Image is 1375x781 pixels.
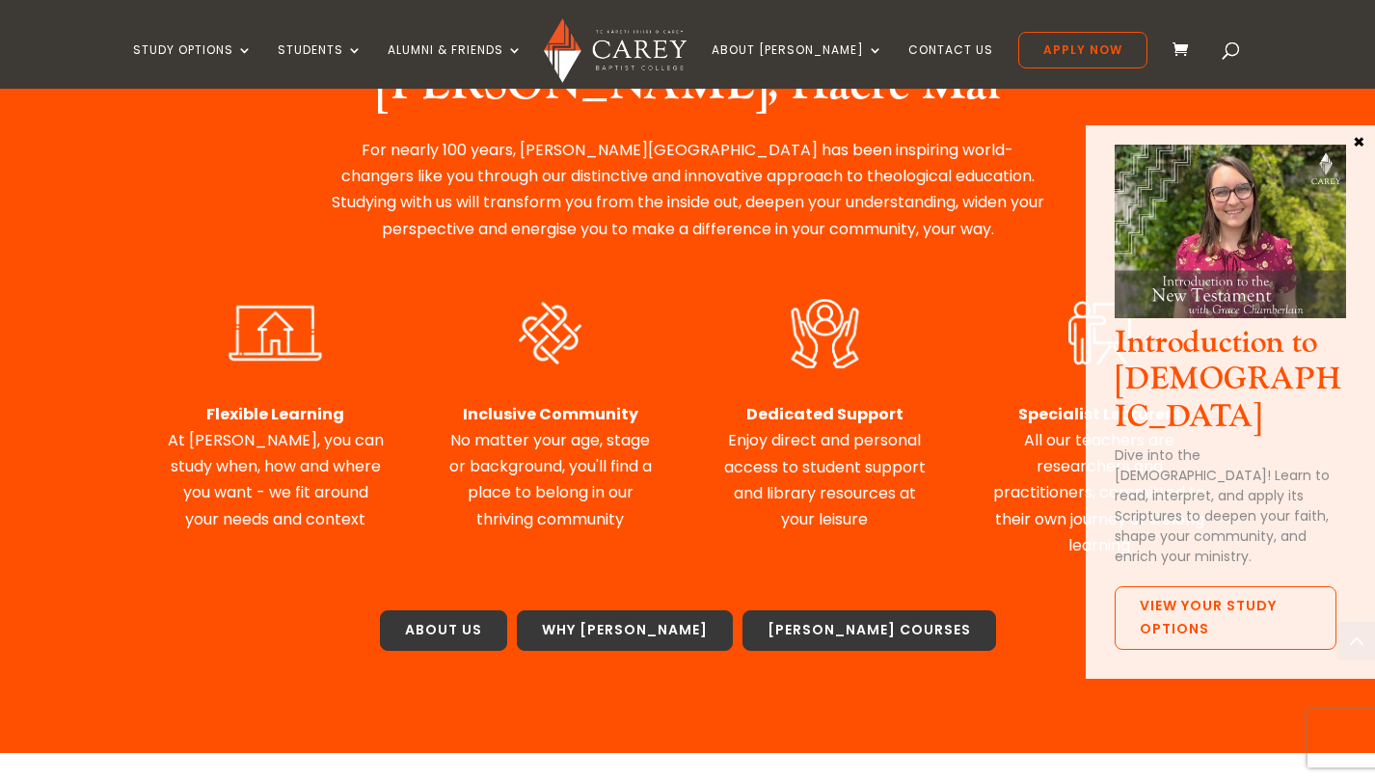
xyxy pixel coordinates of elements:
[1115,445,1346,567] p: Dive into the [DEMOGRAPHIC_DATA]! Learn to read, interpret, and apply its Scriptures to deepen yo...
[908,43,993,89] a: Contact Us
[388,43,523,89] a: Alumni & Friends
[210,294,340,372] img: Flexible Learning WHITE
[1035,294,1165,372] img: Expert Lecturers WHITE
[763,294,886,373] img: Dedicated Support WHITE
[167,401,384,532] div: Page 1
[206,403,344,425] strong: Flexible Learning
[1115,302,1346,324] a: Intro to NT
[133,43,253,89] a: Study Options
[326,57,1049,122] h2: [PERSON_NAME], Haere Mai
[716,401,933,532] p: Enjoy direct and personal access to student support and library resources at your leisure
[380,610,507,651] a: About Us
[326,137,1049,242] p: For nearly 100 years, [PERSON_NAME][GEOGRAPHIC_DATA] has been inspiring world-changers like you t...
[1115,145,1346,318] img: Intro to NT
[1018,32,1147,68] a: Apply Now
[1349,132,1368,149] button: Close
[517,610,733,651] a: Why [PERSON_NAME]
[712,43,883,89] a: About [PERSON_NAME]
[442,401,659,532] div: Page 1
[742,610,996,651] a: [PERSON_NAME] Courses
[746,403,903,425] strong: Dedicated Support
[1115,586,1336,650] a: View Your Study Options
[463,403,638,425] strong: Inclusive Community
[990,401,1207,558] p: All our teachers are researchers and practitioners, committed to their own journey of lifelong le...
[278,43,363,89] a: Students
[449,429,652,530] span: No matter your age, stage or background, you'll find a place to belong in our thriving community
[168,429,384,530] span: At [PERSON_NAME], you can study when, how and where you want - we fit around your needs and context
[1018,403,1180,425] strong: Specialist Lecturers
[1115,325,1346,445] h3: Introduction to [DEMOGRAPHIC_DATA]
[990,401,1207,558] div: Page 1
[544,18,686,83] img: Carey Baptist College
[485,294,615,372] img: Diverse & Inclusive WHITE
